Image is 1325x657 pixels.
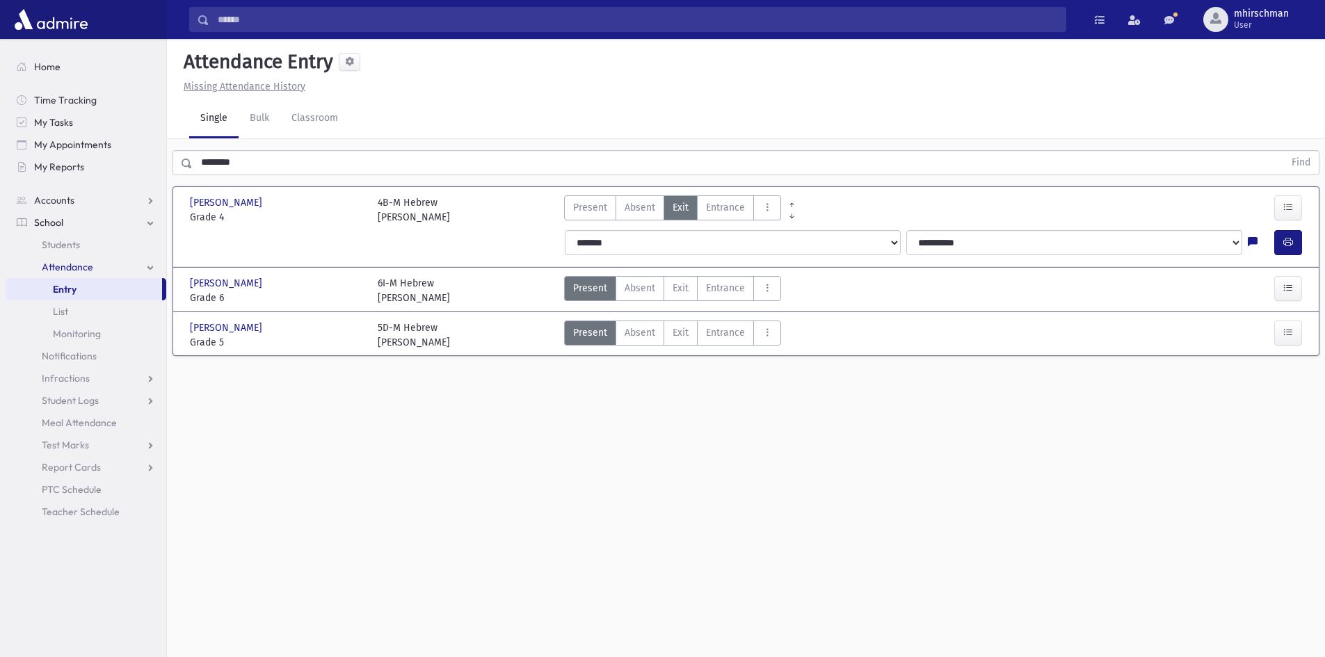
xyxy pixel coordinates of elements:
[42,394,99,407] span: Student Logs
[189,99,239,138] a: Single
[239,99,280,138] a: Bulk
[42,261,93,273] span: Attendance
[34,60,61,73] span: Home
[573,325,607,340] span: Present
[280,99,349,138] a: Classroom
[706,281,745,295] span: Entrance
[190,195,265,210] span: [PERSON_NAME]
[6,345,166,367] a: Notifications
[34,116,73,129] span: My Tasks
[6,278,162,300] a: Entry
[6,501,166,523] a: Teacher Schedule
[42,238,80,251] span: Students
[673,200,689,215] span: Exit
[42,439,89,451] span: Test Marks
[53,327,101,340] span: Monitoring
[53,305,68,318] span: List
[6,412,166,434] a: Meal Attendance
[564,276,781,305] div: AttTypes
[625,200,655,215] span: Absent
[706,325,745,340] span: Entrance
[42,505,120,518] span: Teacher Schedule
[673,281,689,295] span: Exit
[6,56,166,78] a: Home
[1234,19,1289,31] span: User
[378,195,450,225] div: 4B-M Hebrew [PERSON_NAME]
[42,483,102,496] span: PTC Schedule
[564,321,781,350] div: AttTypes
[6,367,166,389] a: Infractions
[1283,151,1319,175] button: Find
[190,335,364,350] span: Grade 5
[6,323,166,345] a: Monitoring
[6,389,166,412] a: Student Logs
[34,216,63,229] span: School
[564,195,781,225] div: AttTypes
[53,283,77,295] span: Entry
[11,6,91,33] img: AdmirePro
[42,416,117,429] span: Meal Attendance
[42,372,90,384] span: Infractions
[184,81,305,92] u: Missing Attendance History
[6,300,166,323] a: List
[6,256,166,278] a: Attendance
[209,7,1066,32] input: Search
[190,321,265,335] span: [PERSON_NAME]
[34,161,84,173] span: My Reports
[625,325,655,340] span: Absent
[34,138,111,151] span: My Appointments
[6,133,166,156] a: My Appointments
[573,281,607,295] span: Present
[190,276,265,291] span: [PERSON_NAME]
[6,456,166,478] a: Report Cards
[6,211,166,234] a: School
[6,189,166,211] a: Accounts
[190,291,364,305] span: Grade 6
[6,478,166,501] a: PTC Schedule
[6,89,166,111] a: Time Tracking
[34,94,97,106] span: Time Tracking
[178,81,305,92] a: Missing Attendance History
[34,194,74,206] span: Accounts
[378,321,450,350] div: 5D-M Hebrew [PERSON_NAME]
[573,200,607,215] span: Present
[6,111,166,133] a: My Tasks
[1234,8,1289,19] span: mhirschman
[42,461,101,473] span: Report Cards
[6,434,166,456] a: Test Marks
[673,325,689,340] span: Exit
[42,350,97,362] span: Notifications
[6,156,166,178] a: My Reports
[178,50,333,74] h5: Attendance Entry
[378,276,450,305] div: 6I-M Hebrew [PERSON_NAME]
[190,210,364,225] span: Grade 4
[625,281,655,295] span: Absent
[706,200,745,215] span: Entrance
[6,234,166,256] a: Students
